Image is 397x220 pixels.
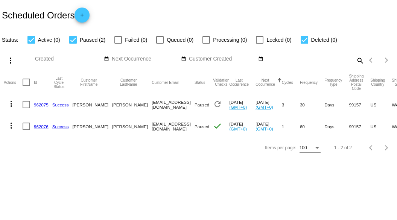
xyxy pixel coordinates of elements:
[364,140,379,155] button: Previous page
[112,94,152,115] mat-cell: [PERSON_NAME]
[181,56,186,62] mat-icon: date_range
[112,115,152,137] mat-cell: [PERSON_NAME]
[256,126,273,131] a: (GMT+0)
[152,94,195,115] mat-cell: [EMAIL_ADDRESS][DOMAIN_NAME]
[213,121,222,130] mat-icon: check
[229,105,247,109] a: (GMT+0)
[229,78,249,86] button: Change sorting for LastOccurrenceUtc
[52,102,69,107] a: Success
[189,56,257,62] input: Customer Created
[213,35,247,44] span: Processing (0)
[364,53,379,68] button: Previous page
[112,78,145,86] button: Change sorting for CustomerLastName
[7,121,16,130] mat-icon: more_vert
[112,56,179,62] input: Next Occurrence
[370,115,392,137] mat-cell: US
[324,78,342,86] button: Change sorting for FrequencyType
[324,115,349,137] mat-cell: Days
[34,124,49,129] a: 962076
[52,124,69,129] a: Success
[35,56,103,62] input: Created
[6,56,15,65] mat-icon: more_vert
[311,35,337,44] span: Deleted (0)
[213,71,229,94] mat-header-cell: Validation Checks
[229,94,256,115] mat-cell: [DATE]
[256,94,282,115] mat-cell: [DATE]
[370,78,385,86] button: Change sorting for ShippingCountry
[229,115,256,137] mat-cell: [DATE]
[34,80,37,85] button: Change sorting for Id
[52,76,66,89] button: Change sorting for LastProcessingCycleId
[213,100,222,109] mat-icon: refresh
[300,94,324,115] mat-cell: 30
[2,37,18,43] span: Status:
[349,94,370,115] mat-cell: 99157
[256,78,275,86] button: Change sorting for NextOccurrenceUtc
[282,94,300,115] mat-cell: 3
[4,71,23,94] mat-header-cell: Actions
[167,35,193,44] span: Queued (0)
[256,115,282,137] mat-cell: [DATE]
[34,102,49,107] a: 962075
[195,124,209,129] span: Paused
[282,80,293,85] button: Change sorting for Cycles
[349,115,370,137] mat-cell: 99157
[324,94,349,115] mat-cell: Days
[258,56,263,62] mat-icon: date_range
[300,146,321,151] mat-select: Items per page:
[125,35,147,44] span: Failed (0)
[229,126,247,131] a: (GMT+0)
[38,35,60,44] span: Active (0)
[282,115,300,137] mat-cell: 1
[379,140,394,155] button: Next page
[80,35,105,44] span: Paused (2)
[256,105,273,109] a: (GMT+0)
[195,102,209,107] span: Paused
[370,94,392,115] mat-cell: US
[334,145,352,150] div: 1 - 2 of 2
[2,8,90,23] h2: Scheduled Orders
[265,145,296,150] div: Items per page:
[349,74,364,91] button: Change sorting for ShippingPostcode
[379,53,394,68] button: Next page
[300,115,324,137] mat-cell: 60
[300,145,307,150] span: 100
[73,94,112,115] mat-cell: [PERSON_NAME]
[73,115,112,137] mat-cell: [PERSON_NAME]
[152,80,178,85] button: Change sorting for CustomerEmail
[355,55,364,66] mat-icon: search
[300,80,318,85] button: Change sorting for Frequency
[73,78,105,86] button: Change sorting for CustomerFirstName
[152,115,195,137] mat-cell: [EMAIL_ADDRESS][DOMAIN_NAME]
[104,56,109,62] mat-icon: date_range
[7,99,16,108] mat-icon: more_vert
[266,35,291,44] span: Locked (0)
[78,12,87,21] mat-icon: add
[195,80,205,85] button: Change sorting for Status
